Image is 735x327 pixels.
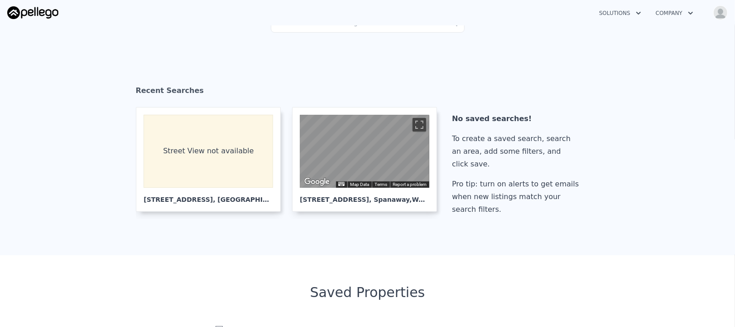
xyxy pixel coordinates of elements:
[136,284,600,301] div: Saved Properties
[375,182,387,187] a: Terms (opens in new tab)
[592,5,649,21] button: Solutions
[136,107,288,212] a: Street View not available [STREET_ADDRESS], [GEOGRAPHIC_DATA]
[350,181,369,188] button: Map Data
[300,188,429,204] div: [STREET_ADDRESS] , Spanaway
[409,196,448,203] span: , WA 98445
[713,5,728,20] img: avatar
[136,78,600,107] div: Recent Searches
[452,132,582,171] div: To create a saved search, search an area, add some filters, and click save.
[452,112,582,125] div: No saved searches!
[144,115,273,188] div: Street View not available
[302,176,332,188] a: Open this area in Google Maps (opens a new window)
[649,5,701,21] button: Company
[302,176,332,188] img: Google
[393,182,427,187] a: Report a problem
[7,6,58,19] img: Pellego
[300,115,429,188] div: Map
[144,188,273,204] div: [STREET_ADDRESS] , [GEOGRAPHIC_DATA]
[292,107,444,212] a: Map [STREET_ADDRESS], Spanaway,WA 98445
[413,118,426,132] button: Toggle fullscreen view
[452,178,582,216] div: Pro tip: turn on alerts to get emails when new listings match your search filters.
[338,182,345,186] button: Keyboard shortcuts
[300,115,429,188] div: Street View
